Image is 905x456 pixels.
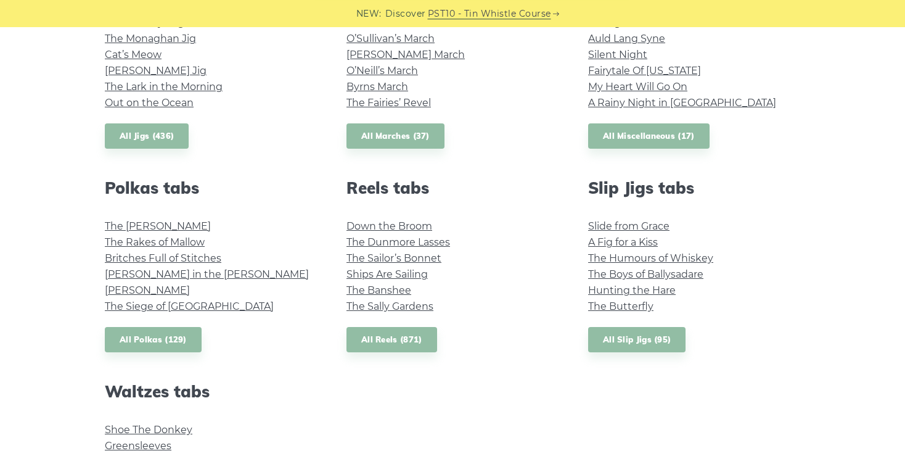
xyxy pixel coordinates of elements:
a: The Rakes of Mallow [105,236,205,248]
a: A Rainy Night in [GEOGRAPHIC_DATA] [588,97,776,109]
h2: Polkas tabs [105,178,317,197]
a: The Lark in the Morning [105,81,223,93]
a: O’Sullivan’s March [346,33,435,44]
a: The Sally Gardens [346,301,433,312]
a: Greensleeves [105,440,171,452]
a: The Fairies’ Revel [346,97,431,109]
a: Hunting the Hare [588,284,676,296]
a: The [PERSON_NAME] [105,220,211,232]
a: The Monaghan Jig [105,33,196,44]
a: The Banshee [346,284,411,296]
a: All Slip Jigs (95) [588,327,686,352]
a: All Polkas (129) [105,327,202,352]
span: NEW: [356,7,382,21]
a: Slide from Grace [588,220,670,232]
a: All Jigs (436) [105,123,189,149]
a: PST10 - Tin Whistle Course [428,7,551,21]
a: Britches Full of Stitches [105,252,221,264]
a: [PERSON_NAME] in the [PERSON_NAME] [105,268,309,280]
h2: Reels tabs [346,178,559,197]
a: All Marches (37) [346,123,444,149]
a: The Humours of Whiskey [588,252,713,264]
a: My Heart Will Go On [588,81,687,93]
a: The Dunmore Lasses [346,236,450,248]
a: O’Neill’s March [346,65,418,77]
a: A Fig for a Kiss [588,236,658,248]
a: All Reels (871) [346,327,437,352]
a: The Sailor’s Bonnet [346,252,441,264]
a: The Butterfly [588,301,653,312]
a: The Boys of Ballysadare [588,268,703,280]
a: All Miscellaneous (17) [588,123,710,149]
a: The Siege of [GEOGRAPHIC_DATA] [105,301,274,312]
span: Discover [385,7,426,21]
a: Down the Broom [346,220,432,232]
a: Cat’s Meow [105,49,162,60]
a: Auld Lang Syne [588,33,665,44]
a: [PERSON_NAME] March [346,49,465,60]
a: [PERSON_NAME] Jig [105,65,207,77]
a: Byrns March [346,81,408,93]
h2: Slip Jigs tabs [588,178,800,197]
a: Fairytale Of [US_STATE] [588,65,701,77]
a: Out on the Ocean [105,97,194,109]
a: [PERSON_NAME] [105,284,190,296]
a: Ships Are Sailing [346,268,428,280]
a: Silent Night [588,49,647,60]
a: Shoe The Donkey [105,424,192,436]
h2: Waltzes tabs [105,382,317,401]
